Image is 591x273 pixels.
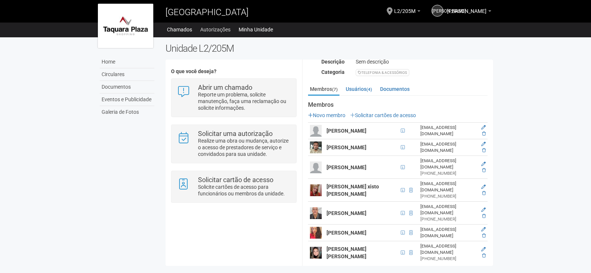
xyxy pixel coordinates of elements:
[327,246,366,259] strong: [PERSON_NAME] [PERSON_NAME]
[177,84,290,111] a: Abrir um chamado Reporte um problema, solicite manutenção, faça uma reclamação ou solicite inform...
[332,87,338,92] small: (7)
[482,148,486,153] a: Excluir membro
[350,58,493,65] div: Sem descrição
[327,230,366,236] strong: [PERSON_NAME]
[100,106,154,118] a: Galeria de Fotos
[310,141,322,153] img: user.png
[321,69,345,75] strong: Categoria
[356,69,409,76] div: TELEFONIA & ACESSÓRIOS
[420,216,475,222] div: [PHONE_NUMBER]
[308,83,339,96] a: Membros(7)
[321,59,345,65] strong: Descrição
[394,9,420,15] a: L2/205M
[310,207,322,219] img: user.png
[100,68,154,81] a: Circulares
[481,227,486,232] a: Editar membro
[98,4,153,48] img: logo.jpg
[481,184,486,190] a: Editar membro
[420,158,475,170] div: [EMAIL_ADDRESS][DOMAIN_NAME]
[165,7,249,17] span: [GEOGRAPHIC_DATA]
[327,164,366,170] strong: [PERSON_NAME]
[198,130,273,137] strong: Solicitar uma autorização
[177,130,290,157] a: Solicitar uma autorização Realize uma obra ou mudança, autorize o acesso de prestadores de serviç...
[198,176,273,184] strong: Solicitar cartão de acesso
[310,247,322,259] img: user.png
[481,161,486,167] a: Editar membro
[420,204,475,216] div: [EMAIL_ADDRESS][DOMAIN_NAME]
[420,181,475,193] div: [EMAIL_ADDRESS][DOMAIN_NAME]
[447,9,491,15] a: [PERSON_NAME]
[327,210,366,216] strong: [PERSON_NAME]
[310,161,322,173] img: user.png
[420,256,475,262] div: [PHONE_NUMBER]
[420,193,475,199] div: [PHONE_NUMBER]
[481,141,486,147] a: Editar membro
[198,184,291,197] p: Solicite cartões de acesso para funcionários ou membros da unidade.
[350,112,416,118] a: Solicitar cartões de acesso
[198,91,291,111] p: Reporte um problema, solicite manutenção, faça uma reclamação ou solicite informações.
[310,184,322,196] img: user.png
[239,24,273,35] a: Minha Unidade
[308,102,488,108] strong: Membros
[420,124,475,137] div: [EMAIL_ADDRESS][DOMAIN_NAME]
[310,227,322,239] img: user.png
[447,1,486,14] span: Jussara Araujo
[482,253,486,258] a: Excluir membro
[482,191,486,196] a: Excluir membro
[177,177,290,197] a: Solicitar cartão de acesso Solicite cartões de acesso para funcionários ou membros da unidade.
[420,141,475,154] div: [EMAIL_ADDRESS][DOMAIN_NAME]
[482,168,486,173] a: Excluir membro
[481,247,486,252] a: Editar membro
[327,128,366,134] strong: [PERSON_NAME]
[482,131,486,136] a: Excluir membro
[420,170,475,177] div: [PHONE_NUMBER]
[200,24,230,35] a: Autorizações
[482,214,486,219] a: Excluir membro
[310,125,322,137] img: user.png
[171,69,296,74] h4: O que você deseja?
[366,87,372,92] small: (4)
[481,207,486,212] a: Editar membro
[327,144,366,150] strong: [PERSON_NAME]
[344,83,374,95] a: Usuários(4)
[165,43,493,54] h2: Unidade L2/205M
[308,112,345,118] a: Novo membro
[420,226,475,239] div: [EMAIL_ADDRESS][DOMAIN_NAME]
[198,83,252,91] strong: Abrir um chamado
[327,184,379,197] strong: [PERSON_NAME] xisto [PERSON_NAME]
[100,93,154,106] a: Eventos e Publicidade
[482,233,486,238] a: Excluir membro
[394,1,416,14] span: L2/205M
[198,137,291,157] p: Realize uma obra ou mudança, autorize o acesso de prestadores de serviço e convidados para sua un...
[481,125,486,130] a: Editar membro
[378,83,411,95] a: Documentos
[420,243,475,256] div: [EMAIL_ADDRESS][DOMAIN_NAME]
[100,81,154,93] a: Documentos
[167,24,192,35] a: Chamados
[100,56,154,68] a: Home
[431,5,443,17] a: [PERSON_NAME]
